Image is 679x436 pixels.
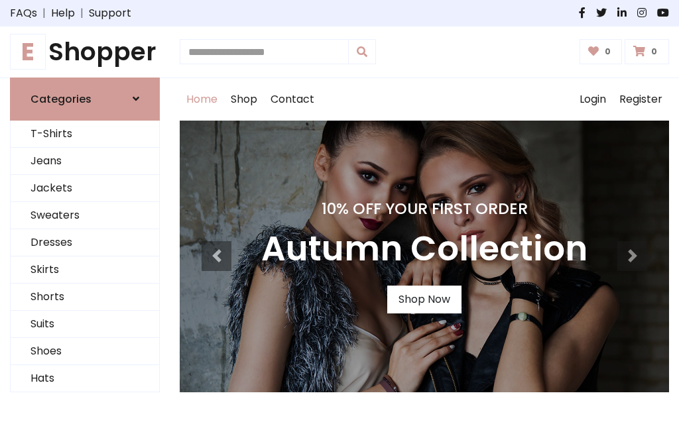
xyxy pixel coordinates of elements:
a: Shoes [11,338,159,365]
a: Login [573,78,613,121]
span: 0 [601,46,614,58]
h3: Autumn Collection [261,229,587,270]
a: Register [613,78,669,121]
span: | [37,5,51,21]
a: Dresses [11,229,159,256]
a: Jeans [11,148,159,175]
a: Jackets [11,175,159,202]
h4: 10% Off Your First Order [261,199,587,218]
a: Shop [224,78,264,121]
a: EShopper [10,37,160,67]
a: Skirts [11,256,159,284]
span: E [10,34,46,70]
a: Help [51,5,75,21]
a: T-Shirts [11,121,159,148]
a: Categories [10,78,160,121]
a: Suits [11,311,159,338]
a: Hats [11,365,159,392]
a: 0 [625,39,669,64]
a: FAQs [10,5,37,21]
h6: Categories [31,93,92,105]
a: Support [89,5,131,21]
a: 0 [580,39,623,64]
a: Shorts [11,284,159,311]
a: Shop Now [387,286,462,313]
span: | [75,5,89,21]
a: Contact [264,78,321,121]
span: 0 [648,46,660,58]
a: Sweaters [11,202,159,229]
h1: Shopper [10,37,160,67]
a: Home [180,78,224,121]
